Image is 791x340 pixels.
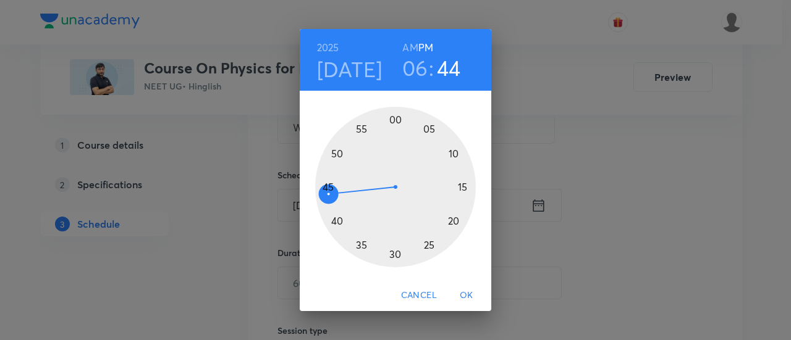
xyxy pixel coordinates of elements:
[402,39,418,56] button: AM
[437,55,461,81] button: 44
[402,55,428,81] button: 06
[452,288,481,303] span: OK
[317,56,383,82] button: [DATE]
[418,39,433,56] button: PM
[401,288,437,303] span: Cancel
[396,284,442,307] button: Cancel
[447,284,486,307] button: OK
[429,55,434,81] h3: :
[317,39,339,56] button: 2025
